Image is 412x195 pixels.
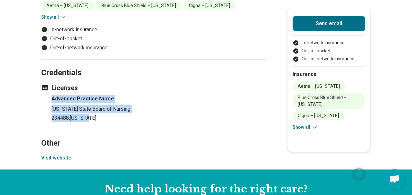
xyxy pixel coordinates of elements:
[41,122,267,149] h2: Other
[41,14,67,21] button: Show all
[293,82,345,91] li: Aetna – [US_STATE]
[69,115,96,121] span: , [US_STATE]
[293,56,365,62] li: Out-of-network insurance
[41,154,71,162] button: Visit website
[293,93,365,109] li: Blue Cross Blue Shield – [US_STATE]
[385,169,404,189] div: Open chat
[41,44,267,52] li: Out-of-network insurance
[51,114,267,122] p: 234488
[293,111,344,120] li: Cigna – [US_STATE]
[293,124,318,131] button: Show all
[41,1,94,10] li: Aetna – [US_STATE]
[51,95,267,103] h4: Advanced Practice Nurse
[41,83,267,92] h3: Licenses
[41,26,267,34] li: In-network insurance
[293,70,365,78] h2: Insurance
[293,39,365,46] li: In-network insurance
[41,26,267,52] ul: Payment options
[293,47,365,54] li: Out-of-pocket
[41,52,267,78] h2: Credentials
[184,1,235,10] li: Cigna – [US_STATE]
[293,39,365,62] ul: Payment options
[96,1,181,10] li: Blue Cross Blue Shield – [US_STATE]
[51,105,267,113] p: [US_STATE] State Board of Nursing
[293,16,365,31] button: Send email
[41,35,267,43] li: Out-of-pocket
